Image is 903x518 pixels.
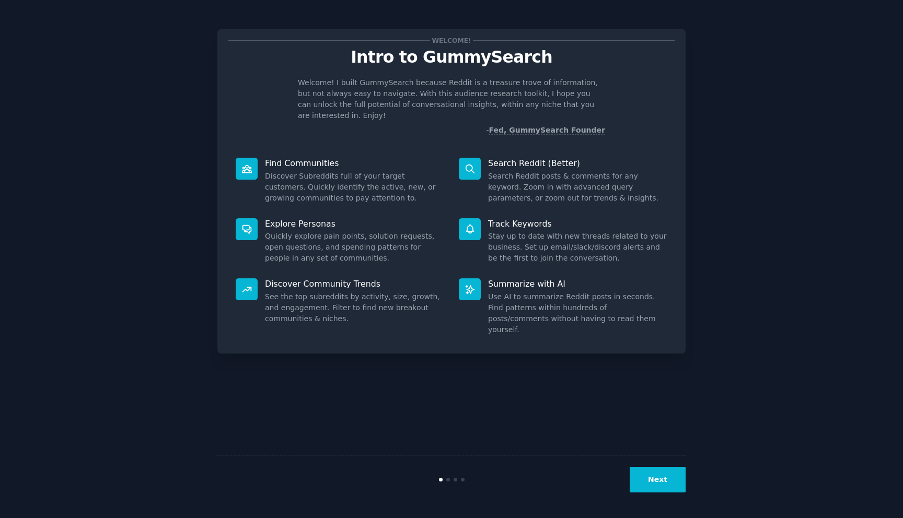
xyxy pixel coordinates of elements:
[265,158,444,169] p: Find Communities
[488,218,667,229] p: Track Keywords
[488,291,667,335] dd: Use AI to summarize Reddit posts in seconds. Find patterns within hundreds of posts/comments with...
[489,126,605,135] a: Fed, GummySearch Founder
[430,35,473,46] span: Welcome!
[298,77,605,121] p: Welcome! I built GummySearch because Reddit is a treasure trove of information, but not always ea...
[488,278,667,289] p: Summarize with AI
[488,231,667,264] dd: Stay up to date with new threads related to your business. Set up email/slack/discord alerts and ...
[488,171,667,204] dd: Search Reddit posts & comments for any keyword. Zoom in with advanced query parameters, or zoom o...
[265,218,444,229] p: Explore Personas
[265,278,444,289] p: Discover Community Trends
[265,171,444,204] dd: Discover Subreddits full of your target customers. Quickly identify the active, new, or growing c...
[265,291,444,324] dd: See the top subreddits by activity, size, growth, and engagement. Filter to find new breakout com...
[630,467,686,492] button: Next
[228,48,675,66] p: Intro to GummySearch
[265,231,444,264] dd: Quickly explore pain points, solution requests, open questions, and spending patterns for people ...
[488,158,667,169] p: Search Reddit (Better)
[486,125,605,136] div: -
